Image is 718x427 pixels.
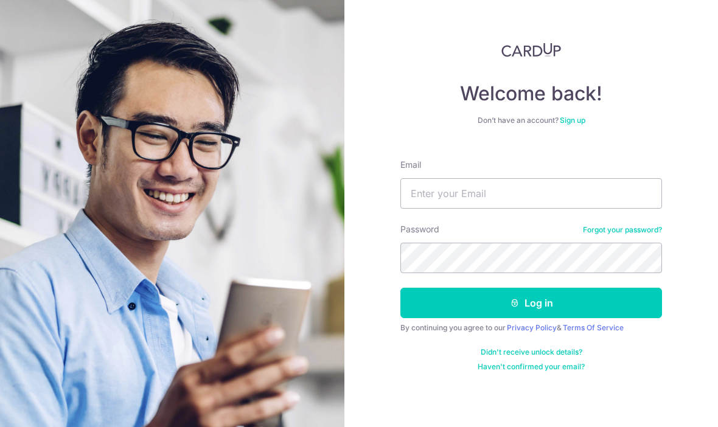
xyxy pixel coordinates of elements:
[400,116,662,125] div: Don’t have an account?
[583,225,662,235] a: Forgot your password?
[400,323,662,333] div: By continuing you agree to our &
[507,323,557,332] a: Privacy Policy
[478,362,585,372] a: Haven't confirmed your email?
[563,323,624,332] a: Terms Of Service
[481,347,582,357] a: Didn't receive unlock details?
[400,288,662,318] button: Log in
[400,223,439,235] label: Password
[501,43,561,57] img: CardUp Logo
[400,159,421,171] label: Email
[400,82,662,106] h4: Welcome back!
[560,116,585,125] a: Sign up
[400,178,662,209] input: Enter your Email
